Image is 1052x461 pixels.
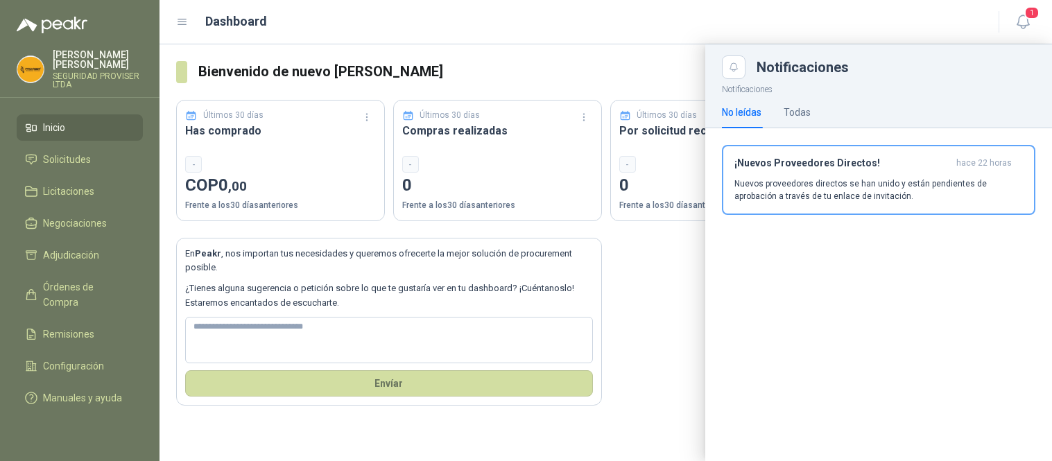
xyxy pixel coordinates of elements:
[43,216,107,231] span: Negociaciones
[17,146,143,173] a: Solicitudes
[734,157,951,169] h3: ¡Nuevos Proveedores Directos!
[17,321,143,347] a: Remisiones
[43,184,94,199] span: Licitaciones
[43,152,91,167] span: Solicitudes
[43,120,65,135] span: Inicio
[17,210,143,236] a: Negociaciones
[17,274,143,315] a: Órdenes de Compra
[17,385,143,411] a: Manuales y ayuda
[43,390,122,406] span: Manuales y ayuda
[722,55,745,79] button: Close
[17,242,143,268] a: Adjudicación
[205,12,267,31] h1: Dashboard
[17,56,44,82] img: Company Logo
[53,50,143,69] p: [PERSON_NAME] [PERSON_NAME]
[1024,6,1040,19] span: 1
[17,114,143,141] a: Inicio
[722,145,1035,215] button: ¡Nuevos Proveedores Directos!hace 22 horas Nuevos proveedores directos se han unido y están pendi...
[53,72,143,89] p: SEGURIDAD PROVISER LTDA
[17,17,87,33] img: Logo peakr
[43,327,94,342] span: Remisiones
[705,79,1052,96] p: Notificaciones
[722,105,761,120] div: No leídas
[43,279,130,310] span: Órdenes de Compra
[1010,10,1035,35] button: 1
[43,358,104,374] span: Configuración
[757,60,1035,74] div: Notificaciones
[17,353,143,379] a: Configuración
[734,177,1023,202] p: Nuevos proveedores directos se han unido y están pendientes de aprobación a través de tu enlace d...
[784,105,811,120] div: Todas
[43,247,99,263] span: Adjudicación
[956,157,1012,169] span: hace 22 horas
[17,178,143,205] a: Licitaciones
